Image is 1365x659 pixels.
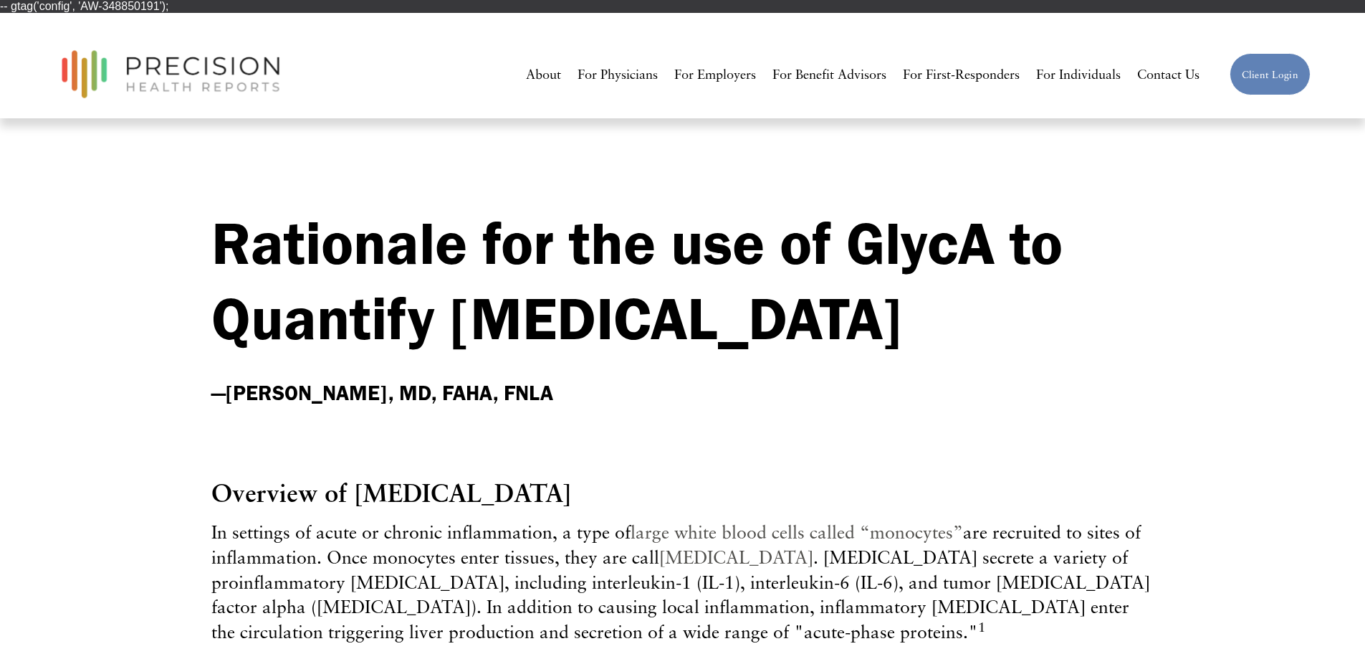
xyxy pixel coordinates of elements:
[54,44,287,105] img: Precision Health Reports
[211,380,553,405] strong: —[PERSON_NAME], MD, FAHA, FNLA
[674,61,756,87] a: For Employers
[978,619,985,635] sup: 1
[1137,61,1199,87] a: Contact Us
[211,207,1078,354] strong: Rationale for the use of GlycA to Quantify [MEDICAL_DATA]
[526,61,561,87] a: About
[1036,61,1121,87] a: For Individuals
[578,61,658,87] a: For Physicians
[211,478,572,508] span: Overview of [MEDICAL_DATA]
[903,61,1020,87] a: For First-Responders
[659,546,813,568] a: [MEDICAL_DATA]
[631,521,963,543] a: large white blood cells called “monocytes”
[211,521,1150,643] span: In settings of acute or chronic inflammation, a type of are recruited to sites of inflammation. O...
[772,61,886,87] a: For Benefit Advisors
[1230,53,1311,96] a: Client Login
